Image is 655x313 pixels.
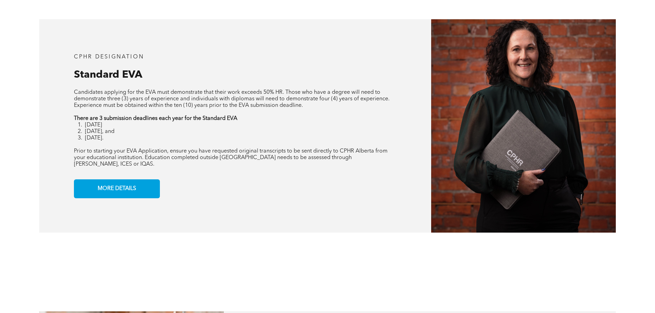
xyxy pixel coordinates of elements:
[74,54,144,60] span: CPHR DESIGNATION
[74,179,160,198] a: MORE DETAILS
[74,90,390,108] span: Candidates applying for the EVA must demonstrate that their work exceeds 50% HR. Those who have a...
[85,129,114,134] span: [DATE], and
[74,148,387,167] span: Prior to starting your EVA Application, ensure you have requested original transcripts to be sent...
[95,182,139,195] span: MORE DETAILS
[74,116,237,121] strong: There are 3 submission deadlines each year for the Standard EVA
[74,70,142,80] span: Standard EVA
[85,135,103,141] span: [DATE].
[85,122,102,128] span: [DATE]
